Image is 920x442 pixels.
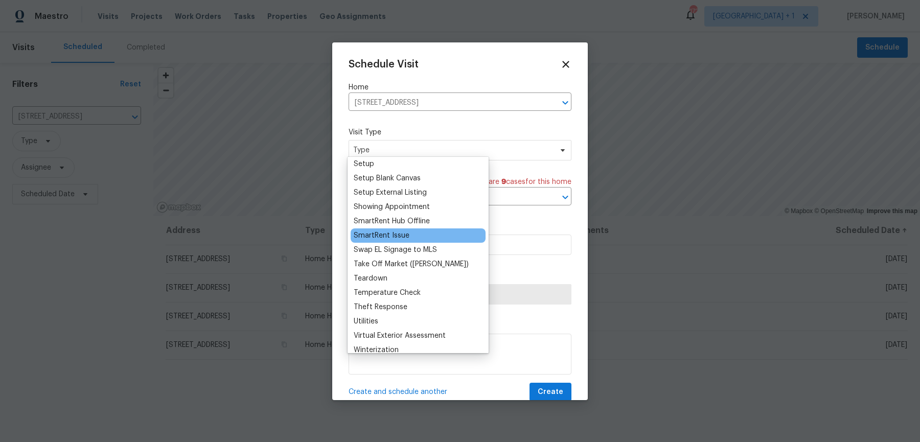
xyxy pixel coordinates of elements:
div: Take Off Market ([PERSON_NAME]) [354,259,469,269]
span: Schedule Visit [349,59,419,69]
span: Type [353,145,552,155]
span: There are case s for this home [469,177,571,187]
span: Create [538,386,563,399]
div: SmartRent Hub Offline [354,216,430,226]
div: SmartRent Issue [354,230,409,241]
div: Theft Response [354,302,407,312]
label: Visit Type [349,127,571,137]
div: Setup [354,159,374,169]
span: Create and schedule another [349,387,447,397]
div: Setup External Listing [354,188,427,198]
input: Enter in an address [349,95,543,111]
div: Swap EL Signage to MLS [354,245,437,255]
span: 9 [501,178,506,185]
label: Home [349,82,571,92]
div: Virtual Exterior Assessment [354,331,446,341]
div: Showing Appointment [354,202,430,212]
div: Utilities [354,316,378,327]
div: Winterization [354,345,399,355]
div: Temperature Check [354,288,421,298]
div: Teardown [354,273,387,284]
span: Close [560,59,571,70]
button: Create [530,383,571,402]
button: Open [558,190,572,204]
div: Setup Blank Canvas [354,173,421,183]
button: Open [558,96,572,110]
